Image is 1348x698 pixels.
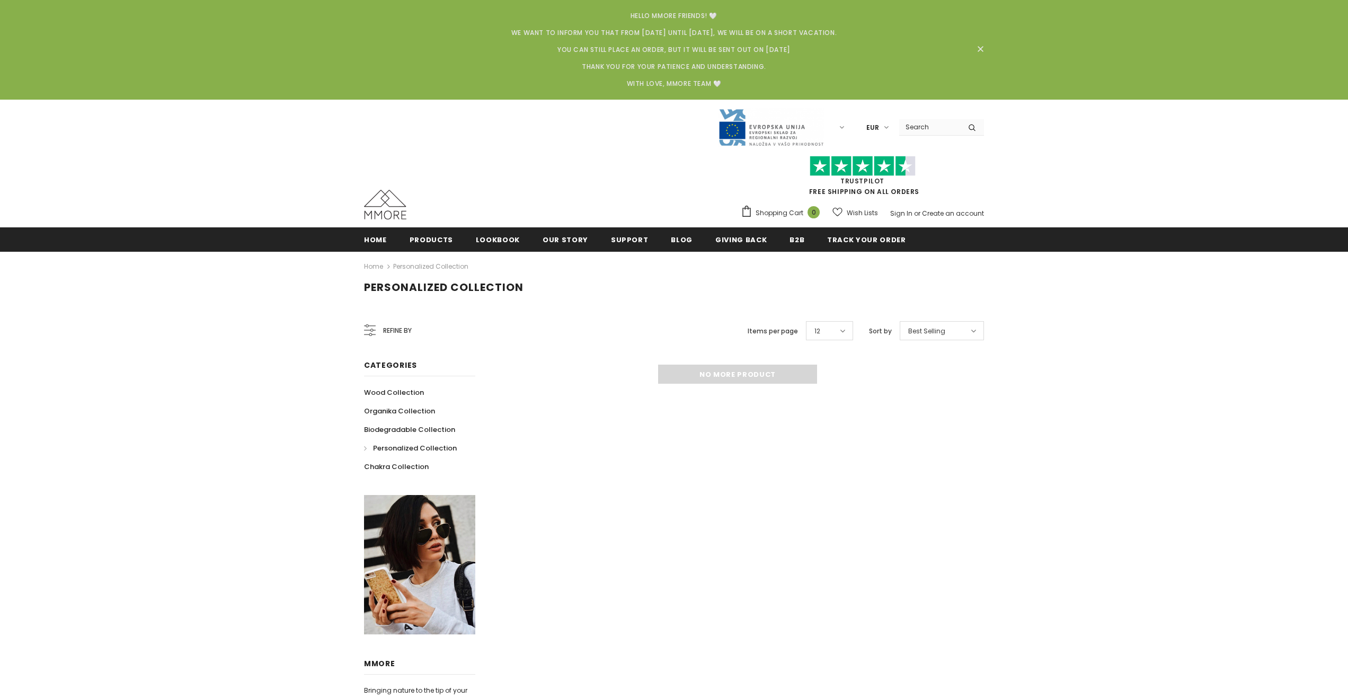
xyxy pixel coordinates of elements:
[364,658,395,669] span: MMORE
[790,235,804,245] span: B2B
[671,235,693,245] span: Blog
[364,406,435,416] span: Organika Collection
[741,205,825,221] a: Shopping Cart 0
[847,208,878,218] span: Wish Lists
[377,78,971,89] p: With Love, MMORE Team 🤍
[393,262,468,271] a: Personalized Collection
[410,227,453,251] a: Products
[377,11,971,21] p: Hello MMORE Friends! 🤍
[364,457,429,476] a: Chakra Collection
[808,206,820,218] span: 0
[611,235,649,245] span: support
[364,439,457,457] a: Personalized Collection
[715,227,767,251] a: Giving back
[890,209,912,218] a: Sign In
[718,122,824,131] a: Javni Razpis
[611,227,649,251] a: support
[383,325,412,337] span: Refine by
[814,326,820,337] span: 12
[922,209,984,218] a: Create an account
[718,108,824,147] img: Javni Razpis
[827,235,906,245] span: Track your order
[364,190,406,219] img: MMORE Cases
[756,208,803,218] span: Shopping Cart
[810,156,916,176] img: Trust Pilot Stars
[364,280,524,295] span: Personalized Collection
[364,402,435,420] a: Organika Collection
[377,28,971,38] p: We want to inform you that from [DATE] until [DATE], we will be on a short vacation.
[364,420,455,439] a: Biodegradable Collection
[899,119,960,135] input: Search Site
[832,204,878,222] a: Wish Lists
[790,227,804,251] a: B2B
[543,227,588,251] a: Our Story
[840,176,884,185] a: Trustpilot
[543,235,588,245] span: Our Story
[476,227,520,251] a: Lookbook
[866,122,879,133] span: EUR
[741,161,984,196] span: FREE SHIPPING ON ALL ORDERS
[476,235,520,245] span: Lookbook
[827,227,906,251] a: Track your order
[364,227,387,251] a: Home
[364,462,429,472] span: Chakra Collection
[364,260,383,273] a: Home
[364,425,455,435] span: Biodegradable Collection
[377,61,971,72] p: Thank you for your patience and understanding.
[914,209,920,218] span: or
[373,443,457,453] span: Personalized Collection
[748,326,798,337] label: Items per page
[364,387,424,397] span: Wood Collection
[377,45,971,55] p: You can still place an order, but it will be sent out on [DATE]
[364,360,417,370] span: Categories
[671,227,693,251] a: Blog
[364,235,387,245] span: Home
[869,326,892,337] label: Sort by
[364,383,424,402] a: Wood Collection
[410,235,453,245] span: Products
[715,235,767,245] span: Giving back
[908,326,945,337] span: Best Selling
